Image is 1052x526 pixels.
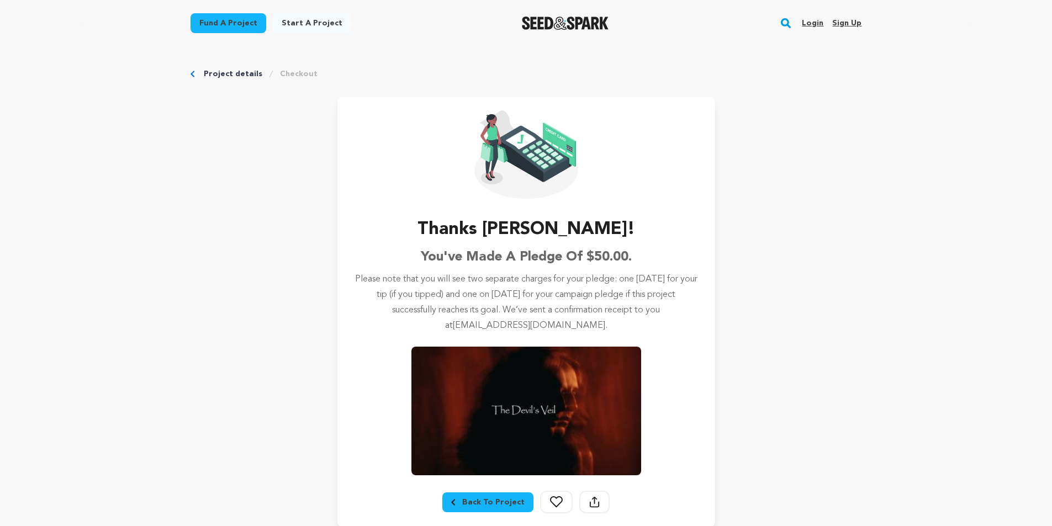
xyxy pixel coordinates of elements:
[417,216,635,243] h3: Thanks [PERSON_NAME]!
[411,347,641,475] img: The Devil's Veil image
[474,110,578,199] img: Seed&Spark Confirmation Icon
[832,14,861,32] a: Sign up
[280,68,318,79] a: Checkout
[522,17,609,30] img: Seed&Spark Logo Dark Mode
[273,13,351,33] a: Start a project
[522,17,609,30] a: Seed&Spark Homepage
[802,14,823,32] a: Login
[421,247,632,267] h6: You've made a pledge of $50.00.
[191,68,862,79] div: Breadcrumb
[204,68,262,79] a: Project details
[451,497,525,508] div: Breadcrumb
[355,272,697,333] p: Please note that you will see two separate charges for your pledge: one [DATE] for your tip (if y...
[442,492,533,512] a: Breadcrumb
[191,13,266,33] a: Fund a project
